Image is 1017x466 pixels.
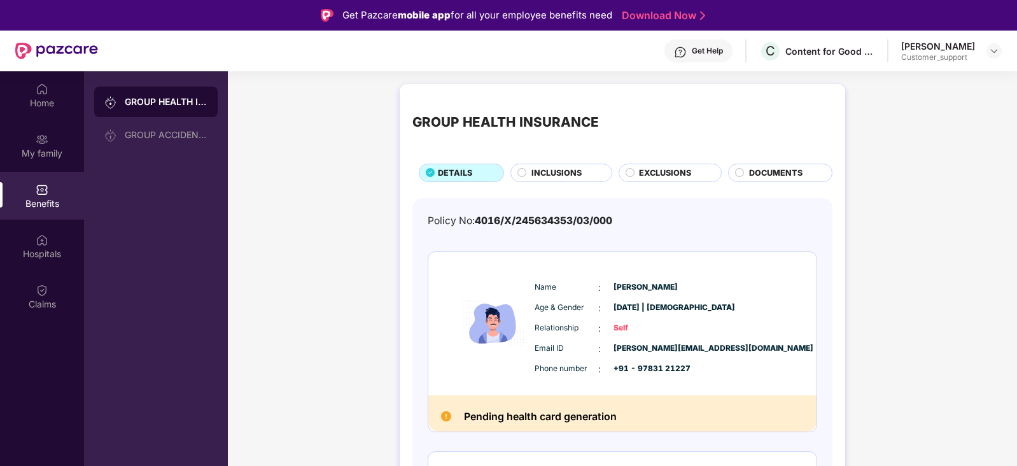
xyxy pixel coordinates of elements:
div: Content for Good Private Limited [785,45,874,57]
span: [DATE] | [DEMOGRAPHIC_DATA] [614,302,677,314]
strong: mobile app [398,9,451,21]
img: svg+xml;base64,PHN2ZyBpZD0iSG9zcGl0YWxzIiB4bWxucz0iaHR0cDovL3d3dy53My5vcmcvMjAwMC9zdmciIHdpZHRoPS... [36,234,48,246]
div: [PERSON_NAME] [901,40,975,52]
div: Policy No: [428,213,612,229]
span: EXCLUSIONS [639,167,691,180]
img: Pending [441,411,451,421]
img: Stroke [700,9,705,22]
span: Phone number [535,363,598,375]
span: +91 - 97831 21227 [614,363,677,375]
span: 4016/X/245634353/03/000 [475,215,612,227]
div: Customer_support [901,52,975,62]
a: Download Now [622,9,701,22]
div: GROUP HEALTH INSURANCE [412,112,599,132]
span: [PERSON_NAME] [614,281,677,293]
span: : [598,281,601,295]
span: : [598,362,601,376]
img: svg+xml;base64,PHN2ZyB3aWR0aD0iMjAiIGhlaWdodD0iMjAiIHZpZXdCb3g9IjAgMCAyMCAyMCIgZmlsbD0ibm9uZSIgeG... [104,96,117,109]
span: DETAILS [438,167,472,180]
h2: Pending health card generation [464,408,617,425]
img: svg+xml;base64,PHN2ZyBpZD0iRHJvcGRvd24tMzJ4MzIiIHhtbG5zPSJodHRwOi8vd3d3LnczLm9yZy8yMDAwL3N2ZyIgd2... [989,46,999,56]
div: Get Pazcare for all your employee benefits need [342,8,612,23]
span: INCLUSIONS [531,167,582,180]
img: svg+xml;base64,PHN2ZyB3aWR0aD0iMjAiIGhlaWdodD0iMjAiIHZpZXdCb3g9IjAgMCAyMCAyMCIgZmlsbD0ibm9uZSIgeG... [104,129,117,142]
img: icon [455,266,531,381]
div: GROUP HEALTH INSURANCE [125,95,207,108]
span: : [598,321,601,335]
span: Self [614,322,677,334]
span: : [598,342,601,356]
span: DOCUMENTS [749,167,803,180]
img: svg+xml;base64,PHN2ZyBpZD0iSGVscC0zMngzMiIgeG1sbnM9Imh0dHA6Ly93d3cudzMub3JnLzIwMDAvc3ZnIiB3aWR0aD... [674,46,687,59]
span: [PERSON_NAME][EMAIL_ADDRESS][DOMAIN_NAME] [614,342,677,355]
span: C [766,43,775,59]
img: Logo [321,9,333,22]
div: Get Help [692,46,723,56]
span: Email ID [535,342,598,355]
span: : [598,301,601,315]
span: Age & Gender [535,302,598,314]
img: svg+xml;base64,PHN2ZyBpZD0iQ2xhaW0iIHhtbG5zPSJodHRwOi8vd3d3LnczLm9yZy8yMDAwL3N2ZyIgd2lkdGg9IjIwIi... [36,284,48,297]
span: Name [535,281,598,293]
span: Relationship [535,322,598,334]
img: New Pazcare Logo [15,43,98,59]
img: svg+xml;base64,PHN2ZyB3aWR0aD0iMjAiIGhlaWdodD0iMjAiIHZpZXdCb3g9IjAgMCAyMCAyMCIgZmlsbD0ibm9uZSIgeG... [36,133,48,146]
div: GROUP ACCIDENTAL INSURANCE [125,130,207,140]
img: svg+xml;base64,PHN2ZyBpZD0iQmVuZWZpdHMiIHhtbG5zPSJodHRwOi8vd3d3LnczLm9yZy8yMDAwL3N2ZyIgd2lkdGg9Ij... [36,183,48,196]
img: svg+xml;base64,PHN2ZyBpZD0iSG9tZSIgeG1sbnM9Imh0dHA6Ly93d3cudzMub3JnLzIwMDAvc3ZnIiB3aWR0aD0iMjAiIG... [36,83,48,95]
